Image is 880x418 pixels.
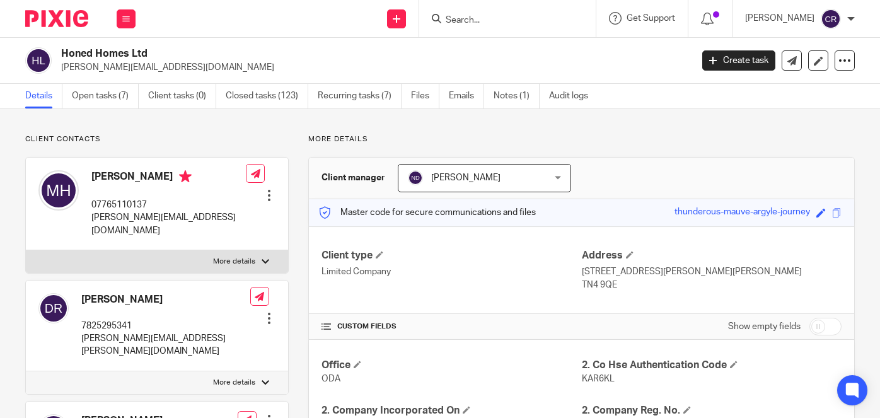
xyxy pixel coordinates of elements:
[582,249,842,262] h4: Address
[25,10,88,27] img: Pixie
[61,47,559,61] h2: Honed Homes Ltd
[702,50,775,71] a: Create task
[179,170,192,183] i: Primary
[321,404,581,417] h4: 2. Company Incorporated On
[25,84,62,108] a: Details
[38,293,69,323] img: svg%3E
[582,374,615,383] span: KAR6KL
[321,322,581,332] h4: CUSTOM FIELDS
[745,12,814,25] p: [PERSON_NAME]
[408,170,423,185] img: svg%3E
[81,320,250,332] p: 7825295341
[674,206,810,220] div: thunderous-mauve-argyle-journey
[213,257,255,267] p: More details
[321,249,581,262] h4: Client type
[81,332,250,358] p: [PERSON_NAME][EMAIL_ADDRESS][PERSON_NAME][DOMAIN_NAME]
[321,359,581,372] h4: Office
[226,84,308,108] a: Closed tasks (123)
[494,84,540,108] a: Notes (1)
[728,320,801,333] label: Show empty fields
[627,14,675,23] span: Get Support
[444,15,558,26] input: Search
[72,84,139,108] a: Open tasks (7)
[91,199,246,211] p: 07765110137
[582,265,842,278] p: [STREET_ADDRESS][PERSON_NAME][PERSON_NAME]
[321,374,340,383] span: ODA
[318,206,536,219] p: Master code for secure communications and files
[91,170,246,186] h4: [PERSON_NAME]
[213,378,255,388] p: More details
[61,61,683,74] p: [PERSON_NAME][EMAIL_ADDRESS][DOMAIN_NAME]
[431,173,501,182] span: [PERSON_NAME]
[81,293,250,306] h4: [PERSON_NAME]
[582,404,842,417] h4: 2. Company Reg. No.
[25,47,52,74] img: svg%3E
[91,211,246,237] p: [PERSON_NAME][EMAIL_ADDRESS][DOMAIN_NAME]
[148,84,216,108] a: Client tasks (0)
[318,84,402,108] a: Recurring tasks (7)
[582,279,842,291] p: TN4 9QE
[38,170,79,211] img: svg%3E
[321,171,385,184] h3: Client manager
[582,359,842,372] h4: 2. Co Hse Authentication Code
[449,84,484,108] a: Emails
[25,134,289,144] p: Client contacts
[821,9,841,29] img: svg%3E
[411,84,439,108] a: Files
[549,84,598,108] a: Audit logs
[308,134,855,144] p: More details
[321,265,581,278] p: Limited Company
